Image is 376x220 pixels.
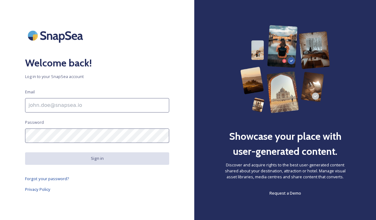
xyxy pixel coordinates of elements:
[269,189,301,197] a: Request a Demo
[25,98,169,113] input: john.doe@snapsea.io
[25,152,169,165] button: Sign in
[25,55,169,71] h2: Welcome back!
[25,175,169,182] a: Forgot your password?
[269,190,301,196] span: Request a Demo
[240,25,330,113] img: 63b42ca75bacad526042e722_Group%20154-p-800.png
[25,25,88,46] img: SnapSea Logo
[25,186,50,192] span: Privacy Policy
[219,129,351,159] h2: Showcase your place with user-generated content.
[25,176,69,181] span: Forgot your password?
[25,74,169,80] span: Log in to your SnapSea account
[25,89,35,95] span: Email
[25,119,44,125] span: Password
[219,162,351,180] span: Discover and acquire rights to the best user-generated content shared about your destination, att...
[25,186,169,193] a: Privacy Policy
